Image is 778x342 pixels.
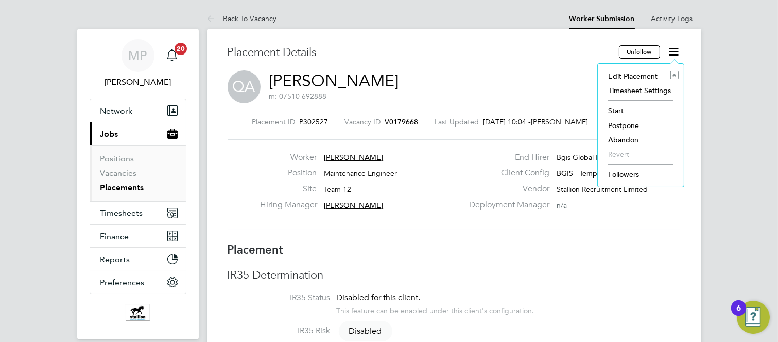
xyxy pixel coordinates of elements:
[228,45,611,60] h3: Placement Details
[252,117,295,127] label: Placement ID
[207,14,277,23] a: Back To Vacancy
[463,168,549,178] label: Client Config
[324,185,351,194] span: Team 12
[603,147,679,161] li: Revert
[100,208,143,218] span: Timesheets
[670,71,679,79] i: e
[228,243,284,257] b: Placement
[324,153,383,162] span: [PERSON_NAME]
[90,202,186,224] button: Timesheets
[90,76,186,88] span: Martin Paxman
[557,153,684,162] span: Bgis Global Integrated Solutions Limi…
[228,70,261,103] span: QA
[651,14,693,23] a: Activity Logs
[557,185,648,194] span: Stallion Recruitment Limited
[603,118,679,133] li: Postpone
[100,129,118,139] span: Jobs
[228,268,681,283] h3: IR35 Determination
[603,133,679,147] li: Abandon
[126,304,149,321] img: stallionrecruitment-logo-retina.png
[337,293,421,303] span: Disabled for this client.
[100,255,130,264] span: Reports
[228,326,331,336] label: IR35 Risk
[269,71,399,91] a: [PERSON_NAME]
[90,99,186,122] button: Network
[100,231,129,241] span: Finance
[77,29,199,339] nav: Main navigation
[385,117,418,127] span: V0179668
[100,183,144,192] a: Placements
[90,225,186,247] button: Finance
[269,92,327,101] span: m: 07510 692888
[129,49,147,62] span: MP
[228,293,331,303] label: IR35 Status
[260,184,317,194] label: Site
[100,106,133,116] span: Network
[260,200,317,210] label: Hiring Manager
[557,169,635,178] span: BGIS - Temporary - BSM
[619,45,660,59] button: Unfollow
[736,308,741,321] div: 6
[299,117,328,127] span: P302527
[260,168,317,178] label: Position
[90,248,186,271] button: Reports
[463,200,549,210] label: Deployment Manager
[90,39,186,88] a: MP[PERSON_NAME]
[90,122,186,145] button: Jobs
[100,168,137,178] a: Vacancies
[339,321,392,341] span: Disabled
[463,152,549,163] label: End Hirer
[603,167,679,182] li: Followers
[100,154,134,164] a: Positions
[463,184,549,194] label: Vendor
[175,43,187,55] span: 20
[531,117,588,127] span: [PERSON_NAME]
[603,103,679,118] li: Start
[324,201,383,210] span: [PERSON_NAME]
[90,304,186,321] a: Go to home page
[569,14,635,23] a: Worker Submission
[162,39,182,72] a: 20
[344,117,381,127] label: Vacancy ID
[324,169,397,178] span: Maintenance Engineer
[260,152,317,163] label: Worker
[603,69,679,83] li: Edit Placement
[603,83,679,98] li: Timesheet Settings
[557,201,567,210] span: n/a
[100,278,145,287] span: Preferences
[90,145,186,201] div: Jobs
[483,117,531,127] span: [DATE] 10:04 -
[90,271,186,294] button: Preferences
[337,303,534,315] div: This feature can be enabled under this client's configuration.
[435,117,479,127] label: Last Updated
[737,301,770,334] button: Open Resource Center, 6 new notifications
